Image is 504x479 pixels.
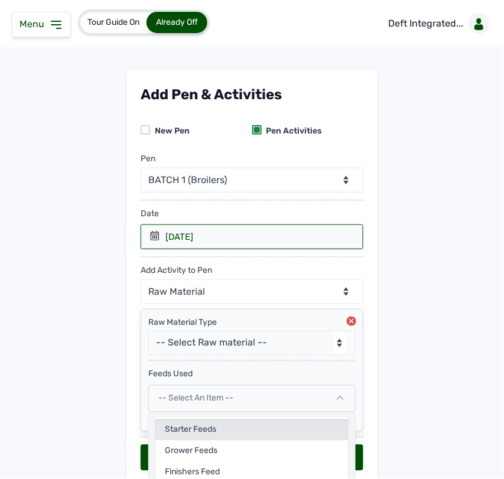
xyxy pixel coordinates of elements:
span: Menu [19,18,49,30]
div: [DATE] [165,231,193,243]
div: Pen Activities [262,125,323,137]
a: Menu [19,18,63,30]
div: Pen [141,153,155,165]
p: Deft Integrated... [389,17,464,31]
div: New Pen [150,125,190,137]
div: Add Pen & Activities [141,85,363,104]
a: Deft Integrated... [379,7,495,40]
span: Tour Guide On [87,17,139,27]
span: Already Off [156,17,198,27]
div: Add Activity to Pen [141,258,212,276]
div: Grower feeds [155,441,349,462]
div: Date [141,201,363,224]
div: Starter Feeds [155,419,349,441]
div: Add Record [141,445,363,471]
div: Raw Material Type [148,317,356,328]
div: feeds Used [148,361,356,380]
span: -- Select an Item -- [158,393,233,403]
